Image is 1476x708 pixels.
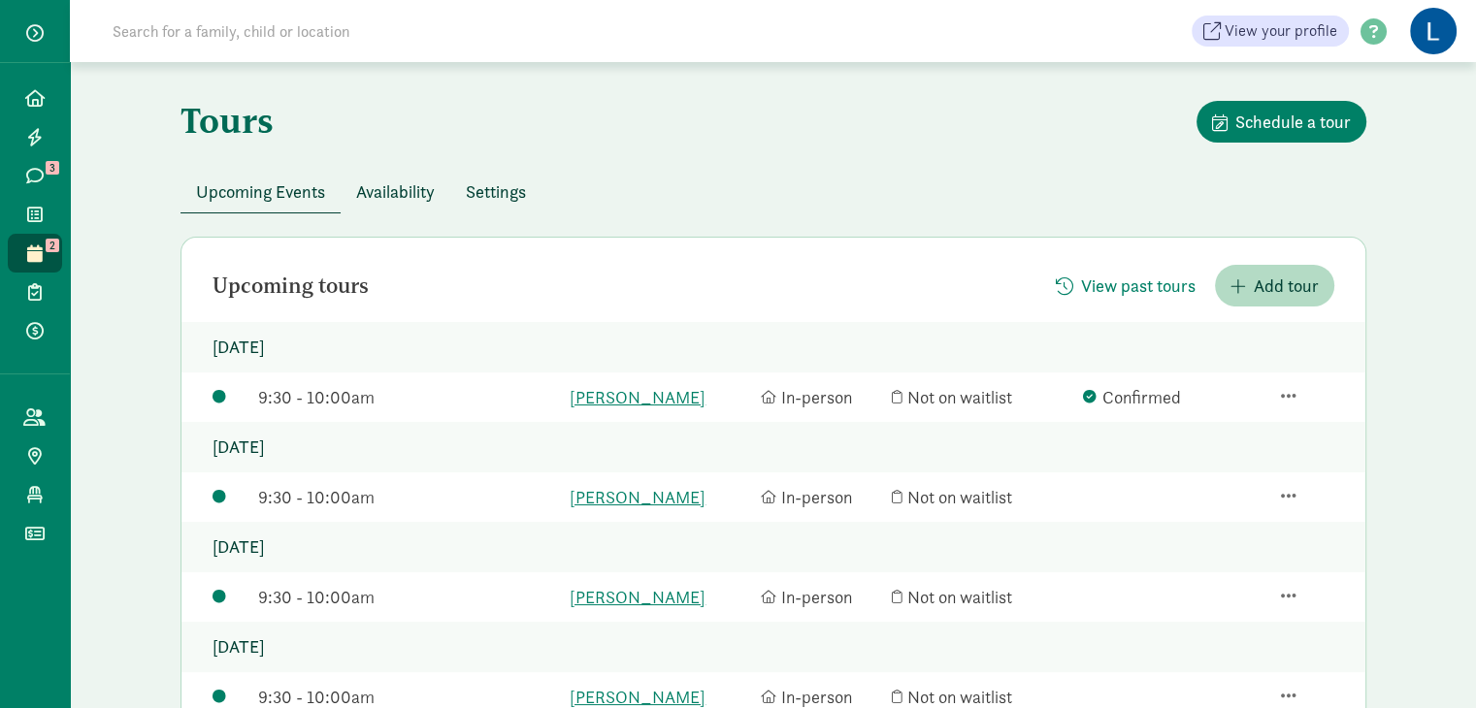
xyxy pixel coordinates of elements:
[341,171,450,212] button: Availability
[101,12,645,50] input: Search for a family, child or location
[181,322,1365,372] p: [DATE]
[892,584,1073,610] div: Not on waitlist
[180,101,274,140] h1: Tours
[892,484,1073,510] div: Not on waitlist
[450,171,541,212] button: Settings
[1197,101,1366,143] button: Schedule a tour
[258,484,560,510] div: 9:30 - 10:00am
[46,239,59,252] span: 2
[892,384,1073,410] div: Not on waitlist
[1082,384,1263,410] div: Confirmed
[196,178,325,205] span: Upcoming Events
[761,484,882,510] div: In-person
[8,156,62,195] a: 3
[570,484,751,510] a: [PERSON_NAME]
[213,274,369,298] h2: Upcoming tours
[181,422,1365,472] p: [DATE]
[1192,16,1349,47] a: View your profile
[46,161,59,175] span: 3
[181,622,1365,672] p: [DATE]
[258,384,560,410] div: 9:30 - 10:00am
[1040,275,1211,298] a: View past tours
[1225,19,1337,43] span: View your profile
[180,171,341,212] button: Upcoming Events
[8,234,62,273] a: 2
[181,522,1365,572] p: [DATE]
[570,384,751,410] a: [PERSON_NAME]
[1254,273,1319,299] span: Add tour
[1081,273,1196,299] span: View past tours
[761,584,882,610] div: In-person
[466,178,526,205] span: Settings
[1215,265,1334,306] button: Add tour
[258,584,560,610] div: 9:30 - 10:00am
[1379,615,1476,708] iframe: Chat Widget
[356,178,435,205] span: Availability
[1235,109,1351,135] span: Schedule a tour
[1040,265,1211,306] button: View past tours
[570,584,751,610] a: [PERSON_NAME]
[761,384,882,410] div: In-person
